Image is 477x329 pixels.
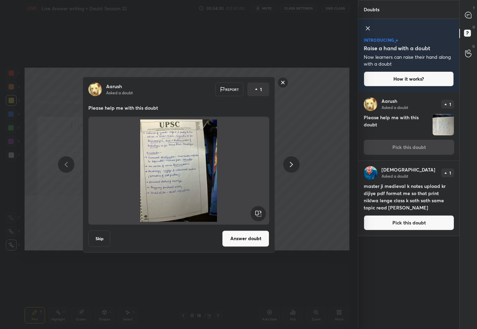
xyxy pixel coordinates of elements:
[472,44,475,49] p: G
[88,104,269,111] p: Please help me with this doubt
[433,114,454,135] img: 1759807480TRWNKO.jpg
[364,114,430,136] h4: Please help me with this doubt
[88,82,102,96] img: 5d82bec0e6f5415d9f82d90f433febc5.jpg
[364,54,454,67] p: Now learners can raise their hand along with a doubt
[381,173,408,179] p: Asked a doubt
[364,97,377,111] img: 5d82bec0e6f5415d9f82d90f433febc5.jpg
[364,71,454,86] button: How it works?
[128,119,230,222] img: 1759807480TRWNKO.jpg
[449,102,451,106] p: 1
[381,167,435,173] p: [DEMOGRAPHIC_DATA]
[381,105,408,110] p: Asked a doubt
[106,90,133,95] p: Asked a doubt
[364,182,454,211] h4: master ji medieval k notes upload kr dijiye pdf format me so that print niklwa lenge class k sath...
[473,25,475,30] p: D
[106,83,122,89] p: Aarush
[364,44,430,52] h5: Raise a hand with a doubt
[88,230,110,247] button: Skip
[449,171,451,175] p: 1
[358,0,385,18] p: Doubts
[473,5,475,11] p: T
[222,230,269,247] button: Answer doubt
[358,92,460,329] div: grid
[394,41,396,43] img: small-star.76a44327.svg
[381,98,397,104] p: Aarush
[364,38,394,42] p: introducing
[364,215,454,230] button: Pick this doubt
[215,82,243,96] div: Report
[364,166,377,180] img: 0410911c571a4197884e5d2ad615f6c0.jpg
[395,39,398,42] img: large-star.026637fe.svg
[260,86,262,93] p: 1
